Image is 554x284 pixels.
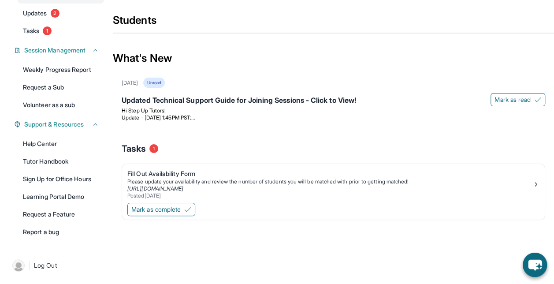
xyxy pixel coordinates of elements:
div: Students [113,13,554,33]
a: |Log Out [9,256,104,275]
img: Mark as read [534,96,541,103]
button: Support & Resources [21,120,99,129]
a: Help Center [18,136,104,152]
div: Updated Technical Support Guide for Joining Sessions - Click to View! [122,95,545,107]
a: Tasks1 [18,23,104,39]
span: Mark as read [495,95,531,104]
span: Tasks [23,26,39,35]
span: Hi Step Up Tutors! [122,107,166,114]
span: Log Out [34,261,57,270]
span: Tasks [122,142,146,155]
button: Session Management [21,46,99,55]
a: Volunteer as a sub [18,97,104,113]
button: Mark as read [491,93,545,106]
span: Updates [23,9,47,18]
span: | [28,260,30,271]
div: Please update your availability and review the number of students you will be matched with prior ... [127,178,532,185]
a: Fill Out Availability FormPlease update your availability and review the number of students you w... [122,164,545,201]
a: Sign Up for Office Hours [18,171,104,187]
a: Tutor Handbook [18,153,104,169]
button: Mark as complete [127,203,195,216]
a: Request a Feature [18,206,104,222]
a: [URL][DOMAIN_NAME] [127,185,183,192]
span: Support & Resources [24,120,84,129]
span: 1 [149,144,158,153]
div: [DATE] [122,79,138,86]
img: Mark as complete [184,206,191,213]
span: Mark as complete [131,205,181,214]
a: Weekly Progress Report [18,62,104,78]
span: 1 [43,26,52,35]
a: Report a bug [18,224,104,240]
img: user-img [12,259,25,272]
div: Posted [DATE] [127,192,532,199]
div: Fill Out Availability Form [127,169,532,178]
a: Updates2 [18,5,104,21]
button: chat-button [523,253,547,277]
span: Update - [DATE] 1:45PM PST: [122,114,195,121]
div: What's New [113,39,554,78]
span: 2 [51,9,59,18]
span: Session Management [24,46,86,55]
div: Unread [143,78,164,88]
a: Request a Sub [18,79,104,95]
a: Learning Portal Demo [18,189,104,205]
